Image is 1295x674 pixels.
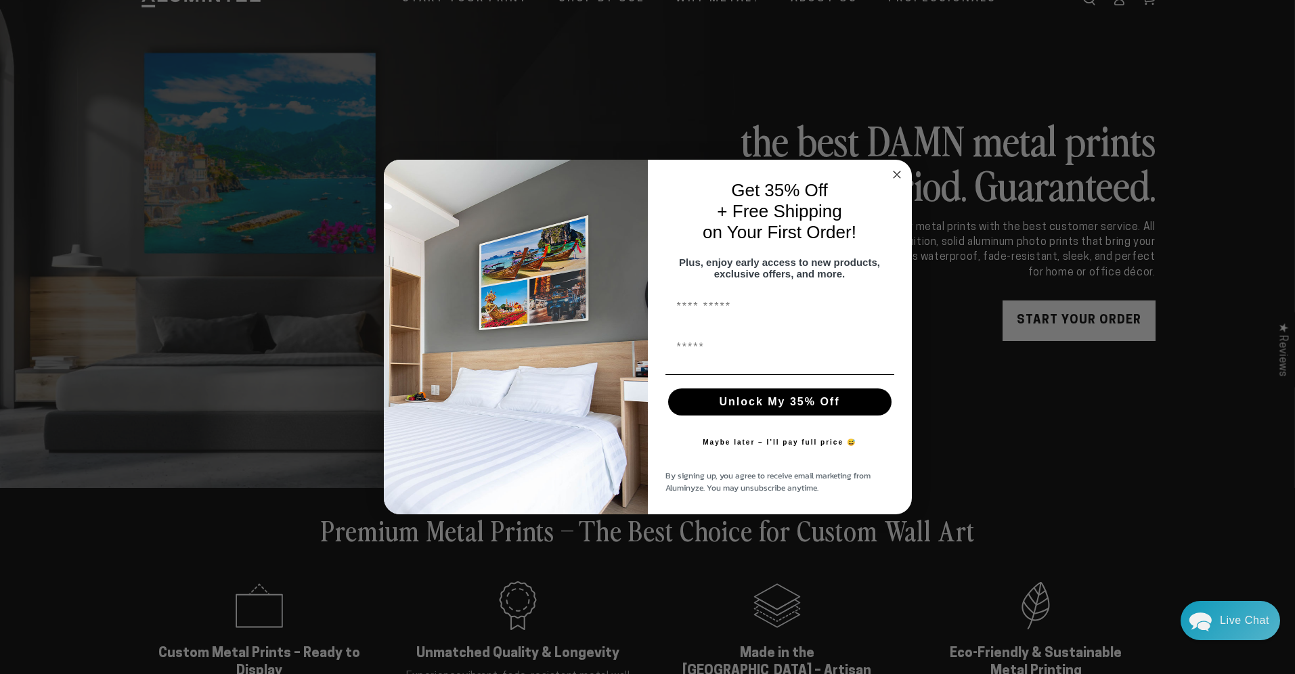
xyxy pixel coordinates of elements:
span: By signing up, you agree to receive email marketing from Aluminyze. You may unsubscribe anytime. [665,470,871,494]
span: + Free Shipping [717,201,841,221]
button: Close dialog [889,166,905,183]
button: Maybe later – I’ll pay full price 😅 [696,429,863,456]
img: underline [665,374,894,375]
div: Contact Us Directly [1220,601,1269,640]
span: on Your First Order! [703,222,856,242]
div: Chat widget toggle [1181,601,1280,640]
span: Plus, enjoy early access to new products, exclusive offers, and more. [679,256,880,279]
button: Unlock My 35% Off [668,388,892,415]
span: Get 35% Off [731,180,828,200]
img: 728e4f65-7e6c-44e2-b7d1-0292a396982f.jpeg [384,160,648,514]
